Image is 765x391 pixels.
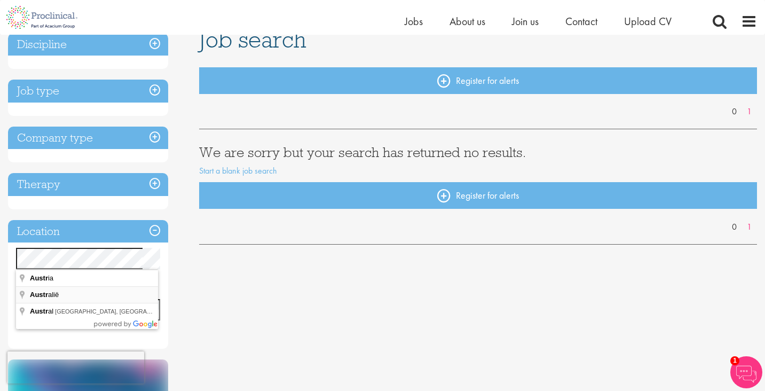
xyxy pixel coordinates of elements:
h3: We are sorry but your search has returned no results. [199,145,757,159]
h3: Job type [8,80,168,103]
a: Start a blank job search [199,165,277,176]
span: Austr [30,291,48,299]
span: [GEOGRAPHIC_DATA], [GEOGRAPHIC_DATA] [55,308,180,315]
a: Register for alerts [199,67,757,94]
a: Join us [512,14,539,28]
a: About us [449,14,485,28]
h3: Discipline [8,33,168,56]
span: Miles [16,320,34,332]
h3: Location [8,220,168,243]
a: Contact [565,14,597,28]
span: ia [30,274,55,282]
a: 0 [727,106,742,118]
a: 1 [742,106,757,118]
a: 0 [727,221,742,233]
h3: Company type [8,127,168,150]
span: 1 [730,356,739,365]
a: Register for alerts [199,182,757,209]
span: alië [30,291,60,299]
span: Job search [199,25,306,54]
a: Upload CV [624,14,672,28]
span: al [30,307,55,315]
a: Jobs [405,14,423,28]
h3: Therapy [8,173,168,196]
span: Austr [30,274,48,282]
span: Austr [30,307,48,315]
a: 1 [742,221,757,233]
iframe: reCAPTCHA [7,351,144,384]
img: Chatbot [730,356,762,388]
